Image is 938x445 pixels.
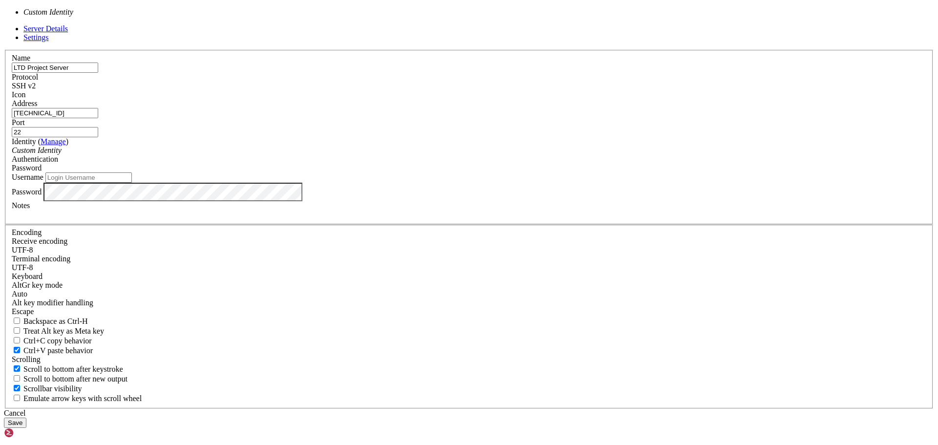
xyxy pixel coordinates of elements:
[12,263,33,272] span: UTF-8
[12,164,42,172] span: Password
[12,346,93,355] label: Ctrl+V pastes if true, sends ^V to host if false. Ctrl+Shift+V sends ^V to host if true, pastes i...
[14,385,20,391] input: Scrollbar visibility
[12,90,25,99] label: Icon
[4,409,934,418] div: Cancel
[14,318,20,324] input: Backspace as Ctrl-H
[12,263,926,272] div: UTF-8
[12,355,41,363] label: Scrolling
[23,24,68,33] a: Server Details
[23,384,82,393] span: Scrollbar visibility
[41,137,66,146] a: Manage
[12,281,63,289] label: Set the expected encoding for data received from the host. If the encodings do not match, visual ...
[4,428,60,438] img: Shellngn
[12,307,34,316] span: Escape
[12,201,30,210] label: Notes
[23,337,92,345] span: Ctrl+C copy behavior
[12,307,926,316] div: Escape
[12,384,82,393] label: The vertical scrollbar mode.
[14,347,20,353] input: Ctrl+V paste behavior
[12,146,926,155] div: Custom Identity
[12,63,98,73] input: Server Name
[23,394,142,403] span: Emulate arrow keys with scroll wheel
[14,365,20,372] input: Scroll to bottom after keystroke
[12,99,37,107] label: Address
[12,290,926,298] div: Auto
[12,375,128,383] label: Scroll to bottom after new output.
[12,290,27,298] span: Auto
[14,327,20,334] input: Treat Alt key as Meta key
[12,246,33,254] span: UTF-8
[12,146,62,154] i: Custom Identity
[12,365,123,373] label: Whether to scroll to the bottom on any keystroke.
[12,228,42,236] label: Encoding
[23,8,73,16] i: Custom Identity
[12,298,93,307] label: Controls how the Alt key is handled. Escape: Send an ESC prefix. 8-Bit: Add 128 to the typed char...
[23,33,49,42] a: Settings
[14,375,20,381] input: Scroll to bottom after new output
[12,127,98,137] input: Port Number
[38,137,68,146] span: ( )
[12,164,926,172] div: Password
[23,317,88,325] span: Backspace as Ctrl-H
[12,272,43,280] label: Keyboard
[23,327,104,335] span: Treat Alt key as Meta key
[14,395,20,401] input: Emulate arrow keys with scroll wheel
[12,237,67,245] label: Set the expected encoding for data received from the host. If the encodings do not match, visual ...
[12,394,142,403] label: When using the alternative screen buffer, and DECCKM (Application Cursor Keys) is active, mouse w...
[12,173,43,181] label: Username
[12,246,926,254] div: UTF-8
[23,346,93,355] span: Ctrl+V paste behavior
[14,337,20,343] input: Ctrl+C copy behavior
[12,187,42,195] label: Password
[12,254,70,263] label: The default terminal encoding. ISO-2022 enables character map translations (like graphics maps). ...
[45,172,132,183] input: Login Username
[23,365,123,373] span: Scroll to bottom after keystroke
[12,155,58,163] label: Authentication
[12,327,104,335] label: Whether the Alt key acts as a Meta key or as a distinct Alt key.
[12,108,98,118] input: Host Name or IP
[12,118,25,127] label: Port
[12,54,30,62] label: Name
[12,82,36,90] span: SSH v2
[12,337,92,345] label: Ctrl-C copies if true, send ^C to host if false. Ctrl-Shift-C sends ^C to host if true, copies if...
[23,375,128,383] span: Scroll to bottom after new output
[12,137,68,146] label: Identity
[12,317,88,325] label: If true, the backspace should send BS ('\x08', aka ^H). Otherwise the backspace key should send '...
[4,418,26,428] button: Save
[12,82,926,90] div: SSH v2
[12,73,38,81] label: Protocol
